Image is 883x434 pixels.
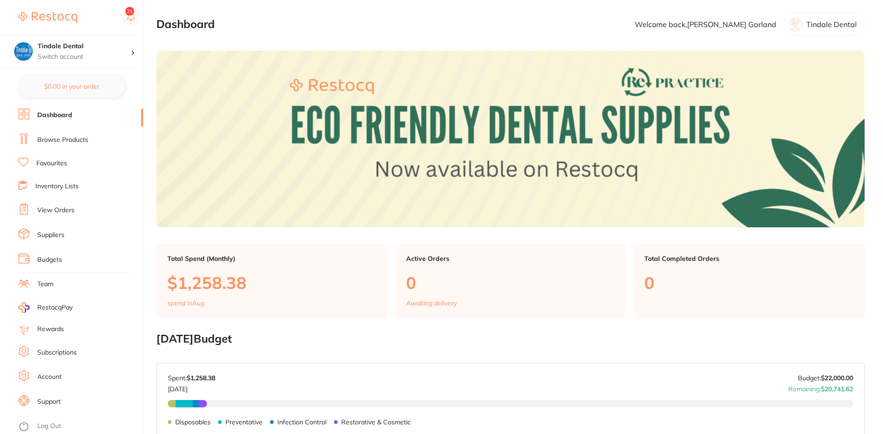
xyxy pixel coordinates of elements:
p: Awaiting delivery [406,299,457,307]
img: Tindale Dental [14,42,33,61]
p: Spent: [168,374,215,382]
p: Budget: [798,374,853,382]
p: 0 [406,273,615,292]
p: Remaining: [788,382,853,393]
a: RestocqPay [18,302,73,313]
a: Dashboard [37,111,72,120]
a: Total Completed Orders0 [633,244,865,318]
p: Switch account [38,52,131,62]
p: 0 [644,273,854,292]
p: Active Orders [406,255,615,262]
p: Infection Control [277,418,327,426]
p: spend in Aug [167,299,204,307]
h2: [DATE] Budget [156,333,865,345]
a: Browse Products [37,135,88,145]
a: Budgets [37,255,62,265]
p: Disposables [175,418,211,426]
button: $0.00 in your order [18,75,125,97]
button: Log Out [18,419,140,434]
strong: $1,258.38 [187,374,215,382]
p: $1,258.38 [167,273,377,292]
a: Rewards [37,325,64,334]
a: Account [37,372,62,382]
p: Total Completed Orders [644,255,854,262]
img: Restocq Logo [18,12,77,23]
a: Active Orders0Awaiting delivery [395,244,626,318]
strong: $20,741.62 [821,385,853,393]
a: Inventory Lists [35,182,79,191]
strong: $22,000.00 [821,374,853,382]
h4: Tindale Dental [38,42,131,51]
p: Restorative & Cosmetic [341,418,411,426]
a: View Orders [37,206,75,215]
p: [DATE] [168,382,215,393]
img: RestocqPay [18,302,29,313]
img: Dashboard [156,51,865,227]
p: Welcome back, [PERSON_NAME] Garland [635,20,776,28]
a: Restocq Logo [18,7,77,28]
a: Suppliers [37,231,64,240]
a: Favourites [36,159,67,168]
h2: Dashboard [156,18,215,31]
a: Team [37,280,53,289]
a: Subscriptions [37,348,77,357]
a: Support [37,397,61,406]
a: Total Spend (Monthly)$1,258.38spend inAug [156,244,388,318]
p: Preventative [225,418,263,426]
p: Tindale Dental [806,20,857,28]
a: Log Out [37,422,61,431]
span: RestocqPay [37,303,73,312]
p: Total Spend (Monthly) [167,255,377,262]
